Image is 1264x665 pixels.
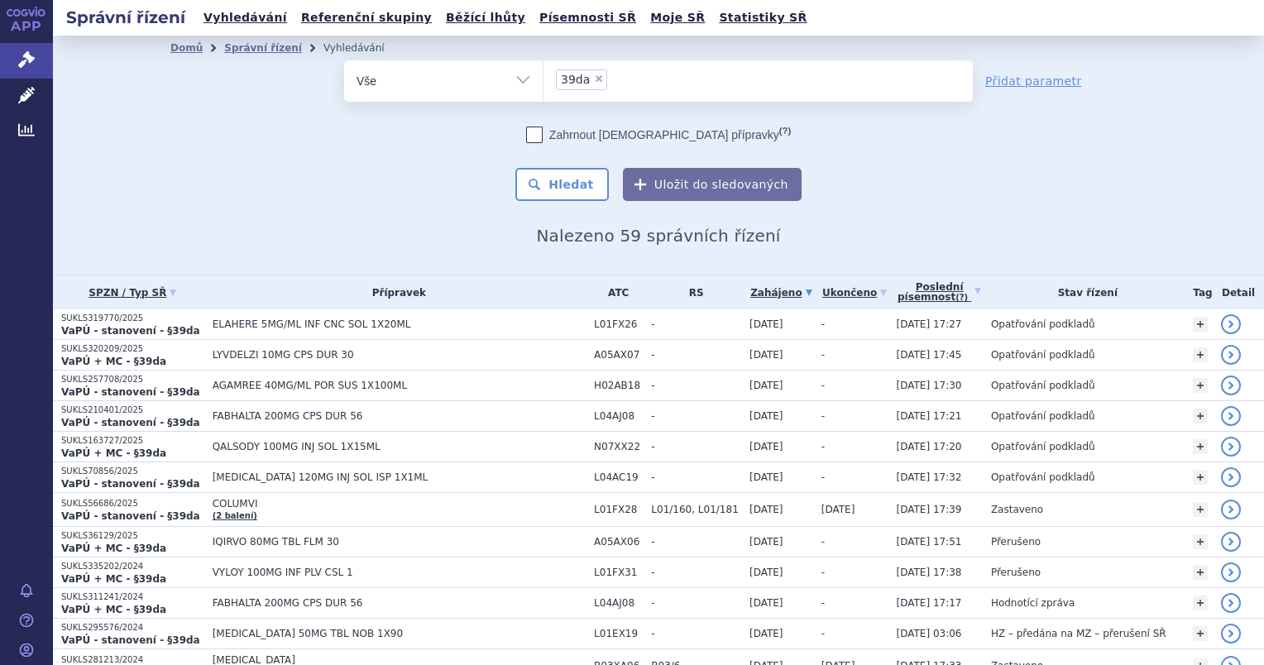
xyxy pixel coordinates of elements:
[821,318,825,330] span: -
[896,504,961,515] span: [DATE] 17:39
[991,410,1095,422] span: Opatřování podkladů
[821,349,825,361] span: -
[213,410,586,422] span: FABHALTA 200MG CPS DUR 56
[749,349,783,361] span: [DATE]
[61,622,204,634] p: SUKLS295576/2024
[821,536,825,548] span: -
[213,511,257,520] a: (2 balení)
[749,281,813,304] a: Zahájeno
[199,7,292,29] a: Vyhledávání
[896,597,961,609] span: [DATE] 17:17
[651,380,741,391] span: -
[1221,406,1241,426] a: detail
[821,567,825,578] span: -
[61,634,200,646] strong: VaPÚ - stanovení - §39da
[61,356,166,367] strong: VaPÚ + MC - §39da
[749,504,783,515] span: [DATE]
[586,275,643,309] th: ATC
[61,543,166,554] strong: VaPÚ + MC - §39da
[213,441,586,452] span: QALSODY 100MG INJ SOL 1X15ML
[170,42,203,54] a: Domů
[1193,534,1208,549] a: +
[594,471,643,483] span: L04AC19
[749,597,783,609] span: [DATE]
[1193,317,1208,332] a: +
[749,441,783,452] span: [DATE]
[594,504,643,515] span: L01FX28
[323,36,406,60] li: Vyhledávání
[749,410,783,422] span: [DATE]
[749,471,783,483] span: [DATE]
[955,293,968,303] abbr: (?)
[749,567,783,578] span: [DATE]
[594,567,643,578] span: L01FX31
[594,410,643,422] span: L04AJ08
[896,471,961,483] span: [DATE] 17:32
[213,597,586,609] span: FABHALTA 200MG CPS DUR 56
[991,536,1041,548] span: Přerušeno
[1221,376,1241,395] a: detail
[61,447,166,459] strong: VaPÚ + MC - §39da
[213,567,586,578] span: VYLOY 100MG INF PLV CSL 1
[61,281,204,304] a: SPZN / Typ SŘ
[896,441,961,452] span: [DATE] 17:20
[896,275,982,309] a: Poslednípísemnost(?)
[983,275,1185,309] th: Stav řízení
[651,504,741,515] span: L01/160, L01/181
[821,628,825,639] span: -
[213,498,586,510] span: COLUMVI
[821,597,825,609] span: -
[594,628,643,639] span: L01EX19
[1193,347,1208,362] a: +
[1221,500,1241,519] a: detail
[61,404,204,416] p: SUKLS210401/2025
[651,441,741,452] span: -
[61,561,204,572] p: SUKLS335202/2024
[651,536,741,548] span: -
[61,573,166,585] strong: VaPÚ + MC - §39da
[821,504,855,515] span: [DATE]
[1221,467,1241,487] a: detail
[645,7,710,29] a: Moje SŘ
[1221,593,1241,613] a: detail
[821,380,825,391] span: -
[1213,275,1264,309] th: Detail
[821,441,825,452] span: -
[991,318,1095,330] span: Opatřování podkladů
[651,410,741,422] span: -
[213,628,586,639] span: [MEDICAL_DATA] 50MG TBL NOB 1X90
[594,318,643,330] span: L01FX26
[991,349,1095,361] span: Opatřování podkladů
[61,374,204,385] p: SUKLS257708/2025
[749,628,783,639] span: [DATE]
[896,567,961,578] span: [DATE] 17:38
[1221,437,1241,457] a: detail
[213,380,586,391] span: AGAMREE 40MG/ML POR SUS 1X100ML
[594,597,643,609] span: L04AJ08
[441,7,530,29] a: Běžící lhůty
[651,628,741,639] span: -
[896,536,961,548] span: [DATE] 17:51
[779,126,791,136] abbr: (?)
[61,604,166,615] strong: VaPÚ + MC - §39da
[623,168,802,201] button: Uložit do sledovaných
[991,628,1166,639] span: HZ – předána na MZ – přerušení SŘ
[991,597,1075,609] span: Hodnotící zpráva
[61,435,204,447] p: SUKLS163727/2025
[896,318,961,330] span: [DATE] 17:27
[1193,378,1208,393] a: +
[991,567,1041,578] span: Přerušeno
[1221,624,1241,643] a: detail
[213,536,586,548] span: IQIRVO 80MG TBL FLM 30
[1193,409,1208,423] a: +
[213,318,586,330] span: ELAHERE 5MG/ML INF CNC SOL 1X20ML
[213,349,586,361] span: LYVDELZI 10MG CPS DUR 30
[61,343,204,355] p: SUKLS320209/2025
[991,380,1095,391] span: Opatřování podkladů
[991,504,1043,515] span: Zastaveno
[749,536,783,548] span: [DATE]
[1221,562,1241,582] a: detail
[821,410,825,422] span: -
[224,42,302,54] a: Správní řízení
[651,471,741,483] span: -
